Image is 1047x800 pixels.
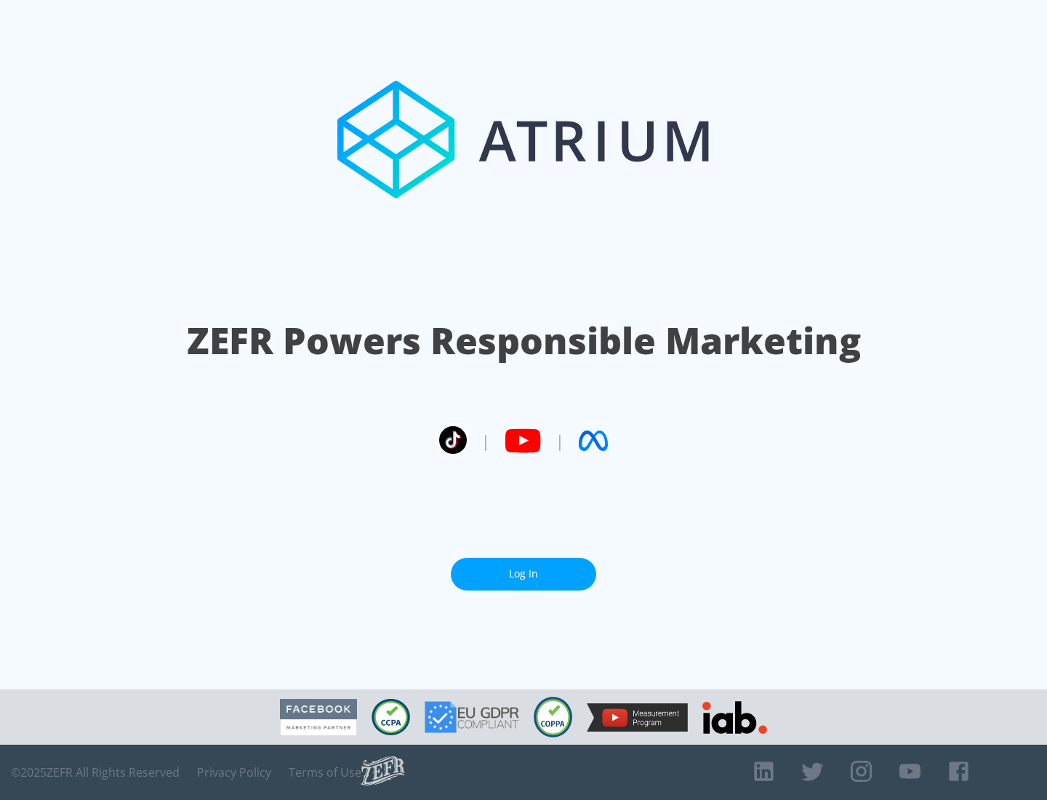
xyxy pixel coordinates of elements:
span: | [555,430,564,452]
img: CCPA Compliant [372,699,410,735]
h1: ZEFR Powers Responsible Marketing [187,316,861,366]
img: Facebook Marketing Partner [280,699,357,736]
a: Terms of Use [289,765,361,780]
img: GDPR Compliant [425,701,519,733]
a: Log In [451,558,596,591]
span: | [481,430,490,452]
img: COPPA Compliant [534,697,572,737]
img: IAB [702,701,767,734]
a: Privacy Policy [197,765,271,780]
span: © 2025 ZEFR All Rights Reserved [11,765,180,780]
img: YouTube Measurement Program [587,703,688,732]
